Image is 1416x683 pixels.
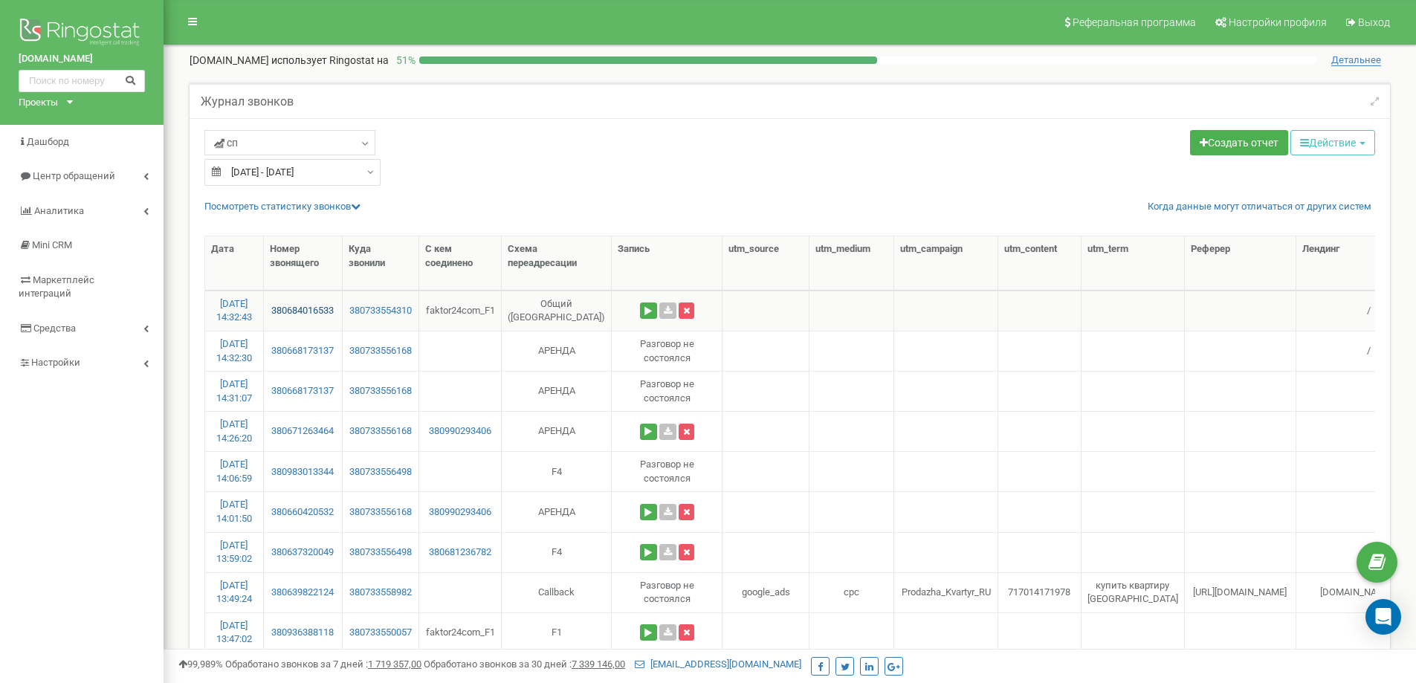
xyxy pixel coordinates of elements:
[809,236,895,291] th: utm_medium
[612,236,722,291] th: Запись
[612,451,722,491] td: Разговор не состоялся
[679,624,694,641] button: Удалить запись
[27,136,69,147] span: Дашборд
[33,170,115,181] span: Центр обращений
[33,323,76,334] span: Средства
[1331,54,1381,66] span: Детальнее
[190,53,389,68] p: [DOMAIN_NAME]
[216,580,252,605] a: [DATE] 13:49:24
[349,505,413,519] a: 380733556168
[270,586,336,600] a: 380639822124
[425,546,495,560] a: 380681236782
[502,331,612,371] td: АРЕНДА
[19,15,145,52] img: Ringostat logo
[419,291,502,331] td: faktor24com_F1
[216,459,252,484] a: [DATE] 14:06:59
[502,451,612,491] td: F4
[19,52,145,66] a: [DOMAIN_NAME]
[502,291,612,331] td: Общий ([GEOGRAPHIC_DATA])
[216,298,252,323] a: [DATE] 14:32:43
[425,424,495,438] a: 380990293406
[502,612,612,653] td: F1
[1367,305,1371,316] span: /
[270,304,336,318] a: 380684016533
[1358,16,1390,28] span: Выход
[425,505,495,519] a: 380990293406
[204,130,375,155] a: сп
[1367,345,1371,356] span: /
[998,572,1082,612] td: 717014171978
[225,658,421,670] span: Обработано звонков за 7 дней :
[1082,572,1185,612] td: купить квартиру [GEOGRAPHIC_DATA]
[659,624,676,641] a: Скачать
[612,331,722,371] td: Разговор не состоялся
[572,658,625,670] u: 7 339 146,00
[216,620,252,645] a: [DATE] 13:47:02
[679,544,694,560] button: Удалить запись
[894,236,998,291] th: utm_campaign
[31,357,80,368] span: Настройки
[722,236,809,291] th: utm_source
[349,586,413,600] a: 380733558982
[894,572,998,612] td: Prodazha_Kvartyr_RU
[270,344,336,358] a: 380668173137
[264,236,343,291] th: Номер звонящего
[502,236,612,291] th: Схема переадресации
[270,465,336,479] a: 380983013344
[419,612,502,653] td: faktor24com_F1
[349,344,413,358] a: 380733556168
[612,572,722,612] td: Разговор не состоялся
[19,274,94,300] span: Маркетплейс интеграций
[216,378,252,404] a: [DATE] 14:31:07
[679,424,694,440] button: Удалить запись
[368,658,421,670] u: 1 719 357,00
[216,338,252,363] a: [DATE] 14:32:30
[419,236,502,291] th: С кем соединено
[204,201,361,212] a: Посмотреть cтатистику звонков
[270,546,336,560] a: 380637320049
[32,239,72,250] span: Mini CRM
[809,572,895,612] td: cpc
[679,504,694,520] button: Удалить запись
[1290,130,1375,155] button: Действие
[1193,586,1287,598] span: [URL][DOMAIN_NAME]
[1190,130,1288,155] a: Создать отчет
[502,532,612,572] td: F4
[1082,236,1185,291] th: utm_term
[1229,16,1327,28] span: Настройки профиля
[389,53,419,68] p: 51 %
[659,302,676,319] a: Скачать
[214,135,238,150] span: сп
[1073,16,1196,28] span: Реферальная программа
[19,96,58,110] div: Проекты
[349,424,413,438] a: 380733556168
[998,236,1082,291] th: utm_content
[349,304,413,318] a: 380733554310
[349,626,413,640] a: 380733550057
[1185,236,1296,291] th: Реферер
[349,546,413,560] a: 380733556498
[659,504,676,520] a: Скачать
[424,658,625,670] span: Обработано звонков за 30 дней :
[679,302,694,319] button: Удалить запись
[178,658,223,670] span: 99,989%
[271,54,389,66] span: использует Ringostat на
[349,465,413,479] a: 380733556498
[270,626,336,640] a: 380936388118
[659,424,676,440] a: Скачать
[19,70,145,92] input: Поиск по номеру
[502,411,612,451] td: АРЕНДА
[34,205,84,216] span: Аналитика
[270,505,336,519] a: 380660420532
[1365,599,1401,635] div: Open Intercom Messenger
[349,384,413,398] a: 380733556168
[270,424,336,438] a: 380671263464
[612,371,722,411] td: Разговор не состоялся
[216,499,252,524] a: [DATE] 14:01:50
[205,236,264,291] th: Дата
[722,572,809,612] td: google_ads
[270,384,336,398] a: 380668173137
[201,95,294,109] h5: Журнал звонков
[343,236,420,291] th: Куда звонили
[1148,200,1371,214] a: Когда данные могут отличаться от других систем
